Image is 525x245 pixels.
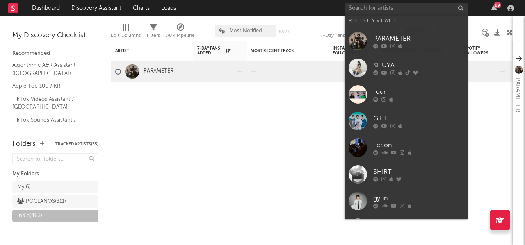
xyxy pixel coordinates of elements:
[12,169,98,179] div: My Folders
[373,193,463,203] div: gyun
[12,210,98,222] a: Indie(463)
[197,46,224,56] span: 7-Day Fans Added
[373,87,463,97] div: rour
[494,2,501,8] div: 29
[320,20,382,44] div: 7-Day Fans Added (7-Day Fans Added)
[12,61,90,77] a: Algorithmic A&R Assistant ([GEOGRAPHIC_DATA])
[166,31,195,41] div: A&R Pipeline
[345,214,468,241] a: JOPH
[345,54,468,81] a: SHUYA
[279,29,290,34] button: Save
[464,46,493,56] div: Spotify Followers
[55,142,98,146] button: Tracked Artists(35)
[345,81,468,108] a: rour
[345,108,468,134] a: GIFT
[111,20,141,44] div: Edit Columns
[345,28,468,54] a: PARAMETER
[115,48,177,53] div: Artist
[373,34,463,43] div: PARAMETER
[229,28,262,34] span: Most Notified
[373,60,463,70] div: SHUYA
[144,68,173,75] a: PARAMETER
[147,31,160,41] div: Filters
[491,5,497,11] button: 29
[333,46,361,56] div: Instagram Followers
[12,82,90,91] a: Apple Top 100 / KR
[373,113,463,123] div: GIFT
[320,31,382,41] div: 7-Day Fans Added (7-Day Fans Added)
[373,167,463,177] div: SHIRT
[111,31,141,41] div: Edit Columns
[345,3,468,14] input: Search for artists
[12,31,98,41] div: My Discovery Checklist
[166,20,195,44] div: A&R Pipeline
[12,181,98,193] a: My(6)
[147,20,160,44] div: Filters
[12,95,90,111] a: TikTok Videos Assistant / [GEOGRAPHIC_DATA]
[12,195,98,208] a: POCLANOS(311)
[345,161,468,188] a: SHIRT
[17,197,66,206] div: POCLANOS ( 311 )
[12,139,36,149] div: Folders
[349,16,463,26] div: Recently Viewed
[12,116,90,132] a: TikTok Sounds Assistant / [GEOGRAPHIC_DATA]
[17,182,31,192] div: My ( 6 )
[251,48,312,53] div: Most Recent Track
[17,211,42,221] div: Indie ( 463 )
[12,49,98,59] div: Recommended
[513,77,523,112] div: PARAMETER
[345,134,468,161] a: LeSon
[12,153,98,165] input: Search for folders...
[373,140,463,150] div: LeSon
[345,188,468,214] a: gyun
